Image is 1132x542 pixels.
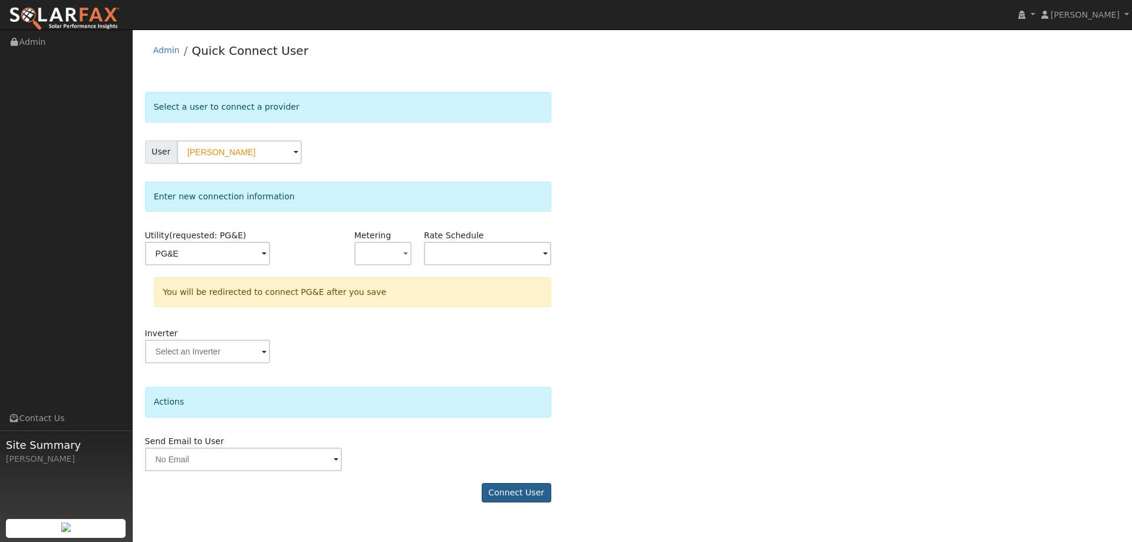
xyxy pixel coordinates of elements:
[1051,10,1120,19] span: [PERSON_NAME]
[145,242,270,265] input: Select a Utility
[9,6,120,31] img: SolarFax
[424,229,483,242] label: Rate Schedule
[6,437,126,453] span: Site Summary
[169,231,246,240] span: (requested: PG&E)
[6,453,126,465] div: [PERSON_NAME]
[154,277,551,307] div: You will be redirected to connect PG&E after you save
[482,483,551,503] button: Connect User
[192,44,308,58] a: Quick Connect User
[145,229,246,242] label: Utility
[145,140,177,164] span: User
[145,435,224,448] label: Send Email to User
[145,182,551,212] div: Enter new connection information
[145,92,551,122] div: Select a user to connect a provider
[145,387,551,417] div: Actions
[354,229,391,242] label: Metering
[145,327,178,340] label: Inverter
[145,340,270,363] input: Select an Inverter
[61,523,71,532] img: retrieve
[145,448,342,471] input: No Email
[153,45,180,55] a: Admin
[177,140,302,164] input: Select a User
